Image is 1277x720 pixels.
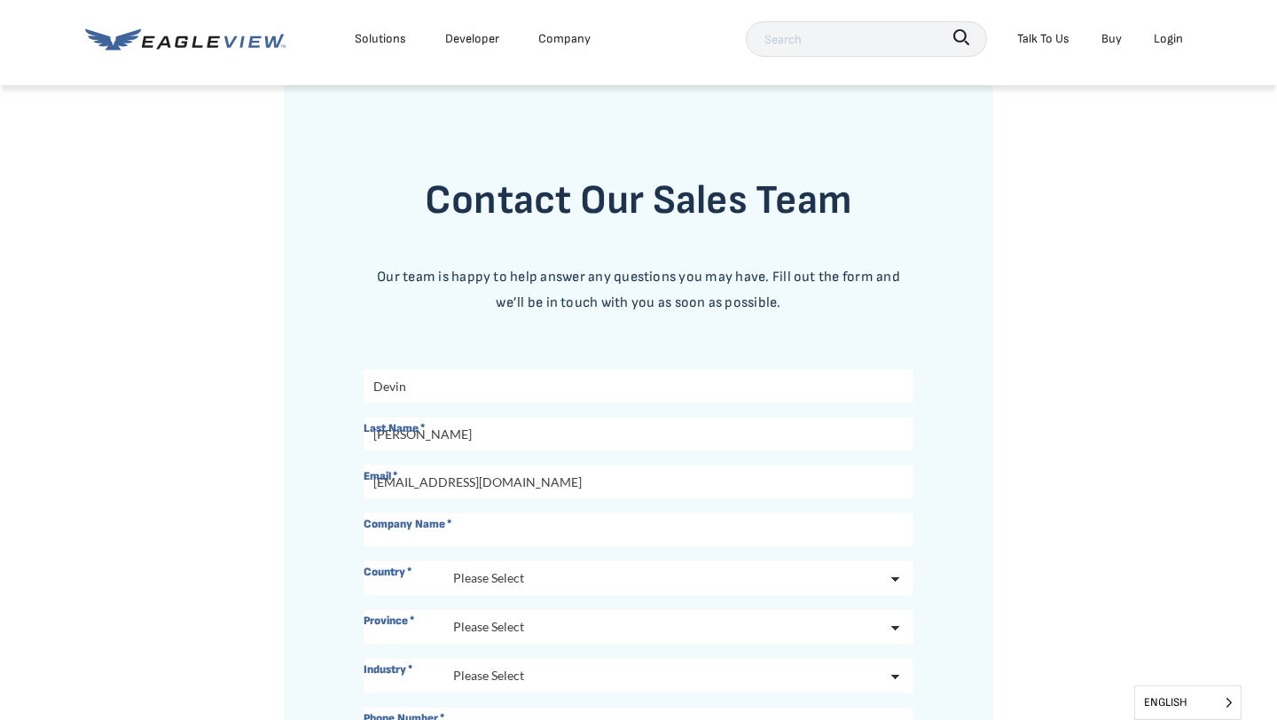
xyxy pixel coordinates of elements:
div: Our team is happy to help answer any questions you may have. Fill out the form and we’ll be in to... [364,265,913,317]
div: Company [538,27,591,50]
span: English [1135,686,1241,719]
a: Developer [445,27,499,50]
strong: Contact Our Sales Team [425,176,852,225]
input: Search [746,21,987,57]
div: Solutions [355,27,406,50]
a: Buy [1101,27,1122,50]
div: Talk To Us [1017,27,1069,50]
div: Login [1154,27,1183,50]
aside: Language selected: English [1134,685,1242,720]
